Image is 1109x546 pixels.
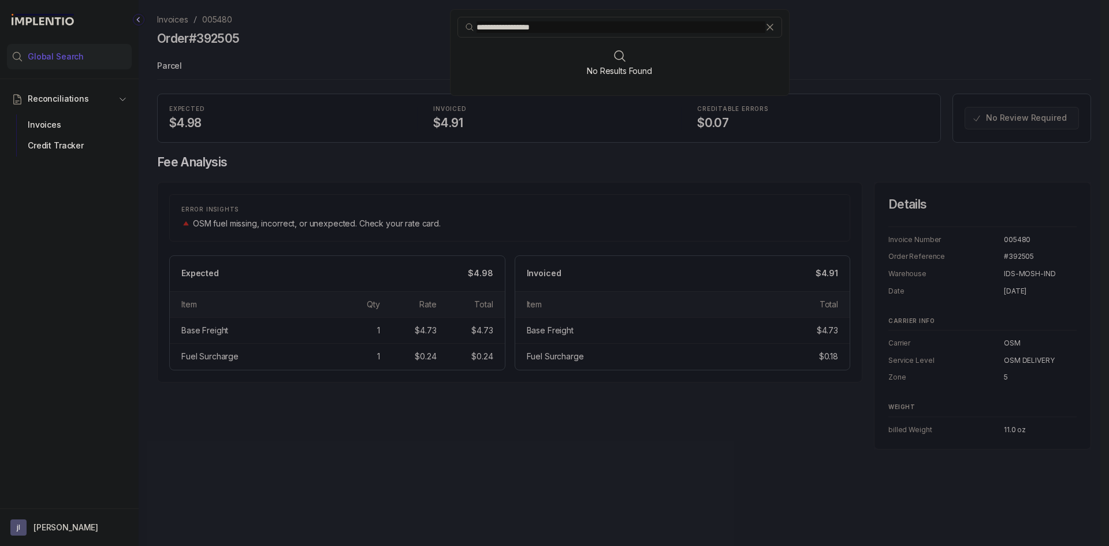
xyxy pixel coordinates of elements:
span: Reconciliations [28,93,89,105]
button: Reconciliations [7,86,132,112]
div: Reconciliations [7,112,132,159]
p: No Results Found [587,65,652,77]
div: Invoices [16,114,122,135]
span: User initials [10,519,27,536]
button: User initials[PERSON_NAME] [10,519,128,536]
span: Global Search [28,51,84,62]
p: [PERSON_NAME] [34,522,98,533]
div: Collapse Icon [132,13,146,27]
div: Credit Tracker [16,135,122,156]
